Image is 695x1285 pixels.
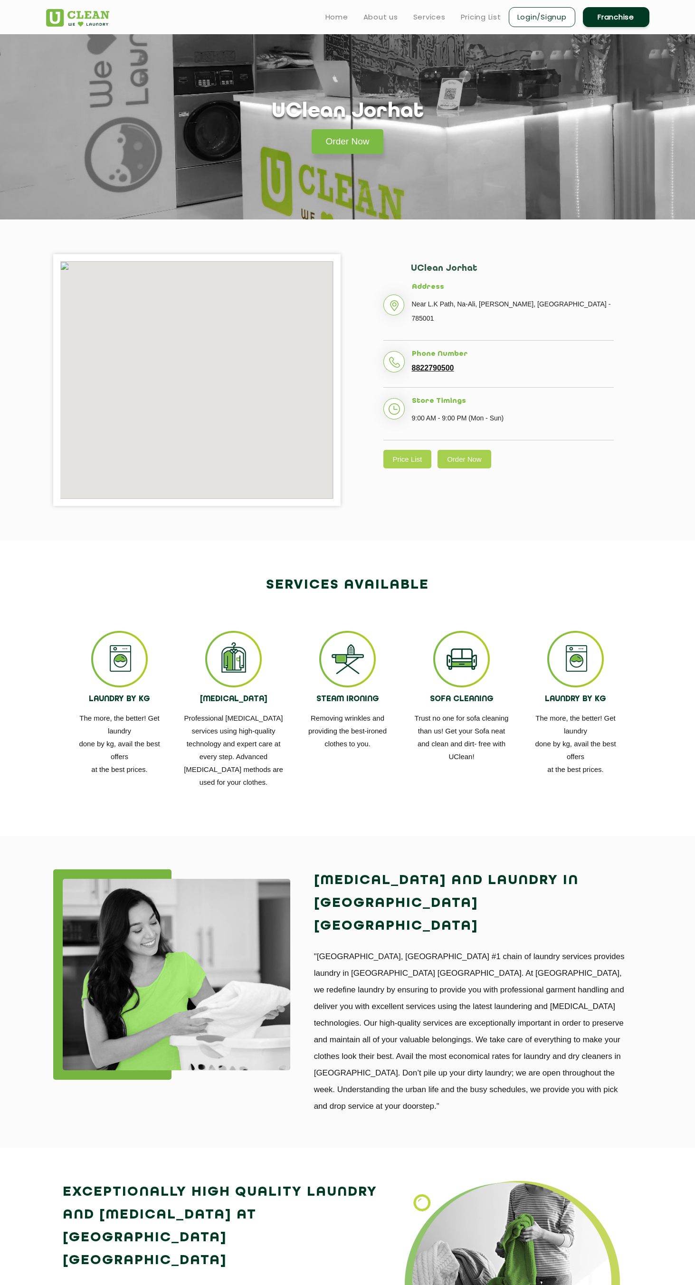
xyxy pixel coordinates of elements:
p: The more, the better! Get laundry done by kg, avail the best offers at the best prices. [70,712,170,776]
h5: Phone Number [412,350,614,359]
a: Order Now [438,450,491,468]
a: Franchise [583,7,649,27]
h2: [MEDICAL_DATA] and Laundry in [GEOGRAPHIC_DATA] [GEOGRAPHIC_DATA] [314,869,633,938]
h5: Address [412,283,614,292]
img: ss_icon_1.png [91,631,148,687]
img: ss_icon_3.png [319,631,376,687]
p: Professional [MEDICAL_DATA] services using high-quality technology and expert care at every step.... [184,712,284,789]
h4: LAUNDRY BY KG [70,695,170,704]
p: The more, the better! Get laundry done by kg, avail the best offers at the best prices. [526,712,626,776]
h2: Exceptionally High Quality Laundry and [MEDICAL_DATA] at [GEOGRAPHIC_DATA] [GEOGRAPHIC_DATA] [63,1181,381,1272]
a: Order Now [312,129,384,154]
a: Login/Signup [509,7,575,27]
img: ss_icon_1.png [547,631,604,687]
p: Trust no one for sofa cleaning than us! Get your Sofa neat and clean and dirt- free with UClean! [412,712,512,763]
h2: Services available [46,574,649,597]
h4: SOFA CLEANING [412,695,512,704]
h2: UClean Jorhat [411,264,614,283]
p: "[GEOGRAPHIC_DATA], [GEOGRAPHIC_DATA] #1 chain of laundry services provides laundry in [GEOGRAPHI... [314,948,633,1114]
a: 8822790500 [412,364,454,372]
img: ss_icon_2.png [205,631,262,687]
h4: STEAM IRONING [298,695,398,704]
a: Price List [383,450,432,468]
h5: Store Timings [412,397,614,406]
p: Removing wrinkles and providing the best-ironed clothes to you. [298,712,398,750]
p: Near L.K Path, Na-Ali, [PERSON_NAME], [GEOGRAPHIC_DATA] - 785001 [412,297,614,325]
a: About us [363,11,398,23]
img: UClean Laundry and Dry Cleaning [46,9,109,27]
img: store_pg_img.jpg [63,879,290,1070]
h1: UClean Jorhat [272,100,424,124]
h4: [MEDICAL_DATA] [184,695,284,704]
p: 9:00 AM - 9:00 PM (Mon - Sun) [412,411,614,425]
img: ss_icon_4.png [433,631,490,687]
a: Services [413,11,446,23]
a: Pricing List [461,11,501,23]
h4: LAUNDRY BY KG [526,695,626,704]
a: Home [325,11,348,23]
